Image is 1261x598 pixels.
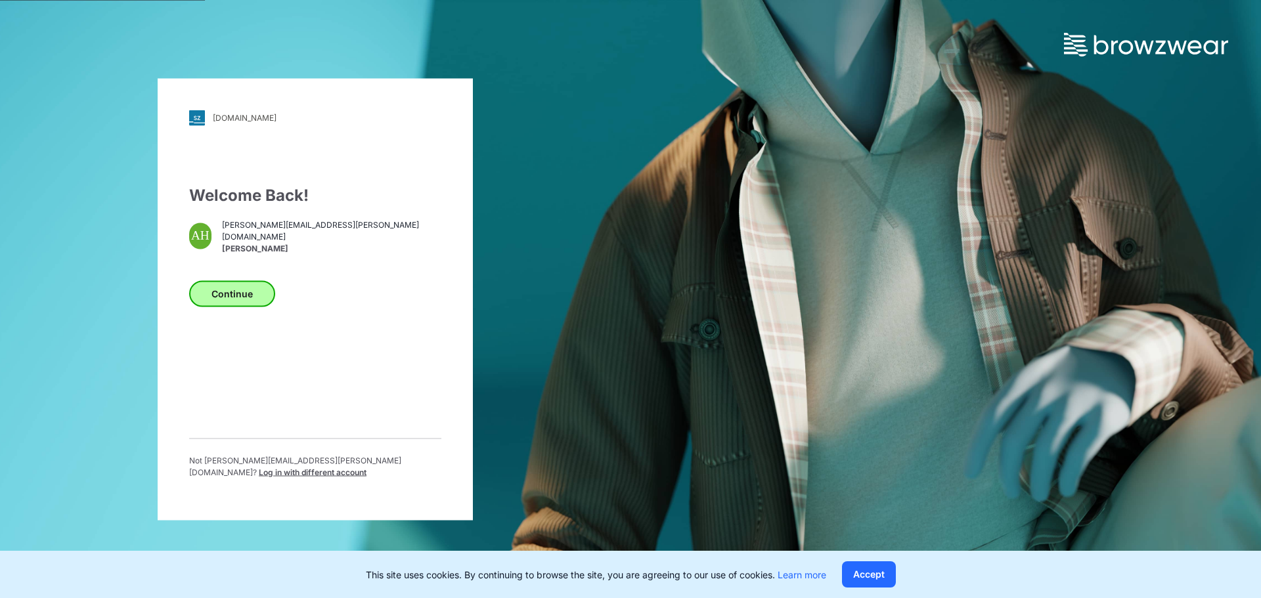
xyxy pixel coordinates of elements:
[222,219,441,243] span: [PERSON_NAME][EMAIL_ADDRESS][PERSON_NAME][DOMAIN_NAME]
[778,569,826,580] a: Learn more
[213,113,277,123] div: [DOMAIN_NAME]
[189,280,275,307] button: Continue
[189,454,441,478] p: Not [PERSON_NAME][EMAIL_ADDRESS][PERSON_NAME][DOMAIN_NAME] ?
[189,223,211,249] div: AH
[259,467,366,477] span: Log in with different account
[842,561,896,587] button: Accept
[222,243,441,255] span: [PERSON_NAME]
[189,183,441,207] div: Welcome Back!
[1064,33,1228,56] img: browzwear-logo.73288ffb.svg
[189,110,205,125] img: svg+xml;base64,PHN2ZyB3aWR0aD0iMjgiIGhlaWdodD0iMjgiIHZpZXdCb3g9IjAgMCAyOCAyOCIgZmlsbD0ibm9uZSIgeG...
[366,568,826,582] p: This site uses cookies. By continuing to browse the site, you are agreeing to our use of cookies.
[189,110,441,125] a: [DOMAIN_NAME]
